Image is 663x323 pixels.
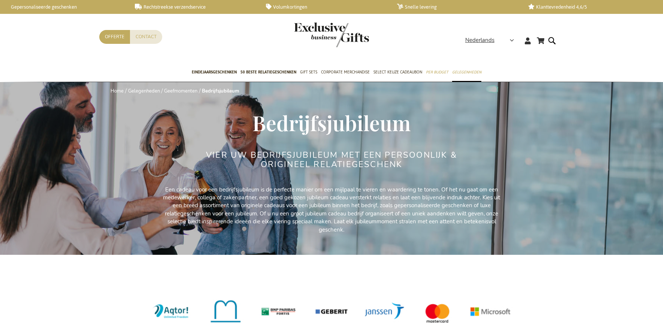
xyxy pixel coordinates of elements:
span: Corporate Merchandise [321,68,370,76]
a: Volumkortingen [266,4,385,10]
span: Per Budget [426,68,448,76]
img: Exclusive Business gifts logo [294,22,369,47]
span: Nederlands [465,36,494,45]
a: Contact [130,30,162,44]
a: Gepersonaliseerde geschenken [4,4,123,10]
a: Klanttevredenheid 4,6/5 [528,4,647,10]
a: Snelle levering [397,4,516,10]
a: Home [110,88,124,94]
span: Eindejaarsgeschenken [192,68,237,76]
span: Gelegenheden [452,68,481,76]
span: Gift Sets [300,68,317,76]
strong: Bedrijfsjubileum [202,88,239,94]
p: Een cadeau voor een bedrijfsjubileum is de perfecte manier om een mijlpaal te vieren en waarderin... [163,186,500,234]
a: Rechtstreekse verzendservice [135,4,254,10]
a: Offerte [99,30,130,44]
a: Geefmomenten [164,88,197,94]
span: Select Keuze Cadeaubon [373,68,422,76]
span: Bedrijfsjubileum [252,109,411,136]
a: Gelegenheden [128,88,160,94]
div: Nederlands [465,36,519,45]
span: 50 beste relatiegeschenken [240,68,296,76]
a: store logo [294,22,331,47]
h2: VIER UW BEDRIJFSJUBILEUM MET EEN PERSOONLIJK & ORIGINEEL RELATIEGESCHENK [191,151,472,169]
